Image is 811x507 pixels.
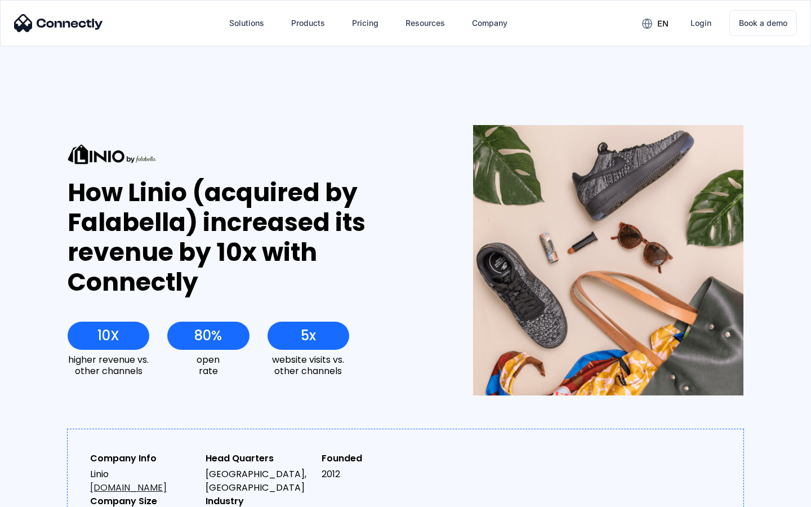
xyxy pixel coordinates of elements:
div: Company [472,15,507,31]
div: website visits vs. other channels [268,354,349,376]
div: higher revenue vs. other channels [68,354,149,376]
div: Company Info [90,452,197,465]
ul: Language list [23,487,68,503]
a: Book a demo [729,10,797,36]
aside: Language selected: English [11,487,68,503]
a: [DOMAIN_NAME] [90,481,167,494]
div: 80% [194,328,222,344]
div: Resources [405,15,445,31]
a: Pricing [343,10,387,37]
div: 5x [301,328,316,344]
div: Products [291,15,325,31]
div: Login [690,15,711,31]
a: Login [681,10,720,37]
div: Pricing [352,15,378,31]
div: Head Quarters [206,452,312,465]
div: Founded [322,452,428,465]
div: 10X [97,328,119,344]
div: How Linio (acquired by Falabella) increased its revenue by 10x with Connectly [68,178,432,297]
div: open rate [167,354,249,376]
div: [GEOGRAPHIC_DATA], [GEOGRAPHIC_DATA] [206,468,312,495]
img: Connectly Logo [14,14,103,32]
div: Linio [90,468,197,495]
div: Solutions [229,15,264,31]
div: 2012 [322,468,428,481]
div: en [657,16,669,32]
